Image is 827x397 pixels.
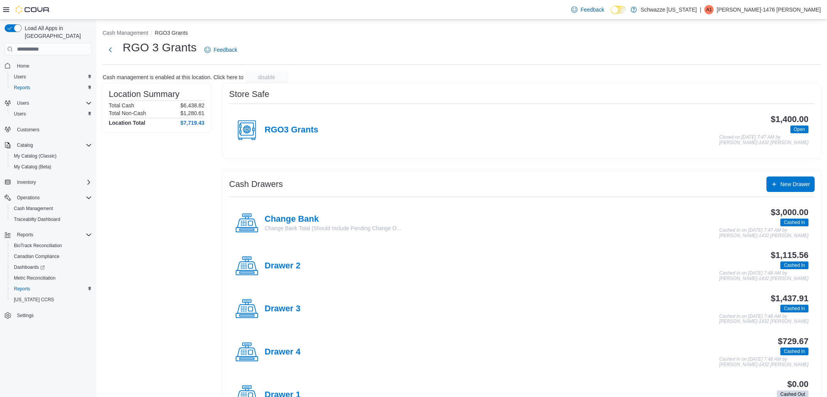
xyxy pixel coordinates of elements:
span: Inventory [14,178,92,187]
button: Catalog [14,141,36,150]
span: Users [14,74,26,80]
button: Settings [2,310,95,321]
h4: RGO3 Grants [265,125,318,135]
span: Washington CCRS [11,295,92,304]
p: Cash management is enabled at this location. Click here to [103,74,243,80]
span: Dashboards [14,264,45,270]
p: $6,438.82 [181,102,204,109]
button: Catalog [2,140,95,151]
h4: Change Bank [265,214,401,224]
p: Cashed In on [DATE] 7:48 AM by [PERSON_NAME]-1432 [PERSON_NAME] [719,314,808,324]
a: Users [11,72,29,81]
a: Reports [11,83,33,92]
span: Open [794,126,805,133]
button: Reports [8,82,95,93]
span: Feedback [581,6,604,14]
span: Settings [14,310,92,320]
a: Dashboards [8,262,95,273]
h4: $7,719.43 [181,120,204,126]
a: Settings [14,311,37,320]
span: Traceabilty Dashboard [14,216,60,222]
button: RGO3 Grants [155,30,188,36]
span: Reports [11,284,92,294]
h3: $1,437.91 [771,294,808,303]
nav: Complex example [5,57,92,341]
span: Settings [17,312,34,319]
p: $1,280.61 [181,110,204,116]
button: disable [245,71,288,83]
span: Catalog [17,142,33,148]
p: Change Bank Total (Should Include Pending Change O... [265,224,401,232]
span: Traceabilty Dashboard [11,215,92,224]
span: Inventory [17,179,36,185]
button: Users [14,98,32,108]
h1: RGO 3 Grants [123,40,197,55]
button: Canadian Compliance [8,251,95,262]
span: My Catalog (Beta) [14,164,51,170]
span: Canadian Compliance [11,252,92,261]
a: [US_STATE] CCRS [11,295,57,304]
span: Load All Apps in [GEOGRAPHIC_DATA] [22,24,92,40]
button: [US_STATE] CCRS [8,294,95,305]
h4: Drawer 4 [265,347,300,357]
h3: Cash Drawers [229,180,283,189]
a: Reports [11,284,33,294]
span: Cashed In [780,219,808,226]
span: BioTrack Reconciliation [14,243,62,249]
span: Reports [11,83,92,92]
h4: Drawer 2 [265,261,300,271]
button: Metrc Reconciliation [8,273,95,283]
span: Reports [14,85,30,91]
button: Home [2,60,95,71]
span: Cashed In [784,262,805,269]
button: Traceabilty Dashboard [8,214,95,225]
button: Inventory [14,178,39,187]
button: Users [8,109,95,119]
span: Users [14,111,26,117]
span: Users [11,72,92,81]
a: Home [14,61,32,71]
button: Cash Management [103,30,148,36]
span: Cash Management [14,205,53,212]
button: Next [103,42,118,58]
p: Cashed In on [DATE] 7:47 AM by [PERSON_NAME]-1432 [PERSON_NAME] [719,228,808,238]
button: Users [8,71,95,82]
button: Reports [2,229,95,240]
h3: $729.67 [778,337,808,346]
span: BioTrack Reconciliation [11,241,92,250]
a: Canadian Compliance [11,252,62,261]
span: Cashed In [784,305,805,312]
a: BioTrack Reconciliation [11,241,65,250]
h3: Location Summary [109,90,179,99]
button: Reports [8,283,95,294]
h3: $0.00 [787,380,808,389]
button: Cash Management [8,203,95,214]
button: My Catalog (Beta) [8,161,95,172]
span: Metrc Reconciliation [11,273,92,283]
h3: $3,000.00 [771,208,808,217]
a: My Catalog (Beta) [11,162,54,171]
a: Traceabilty Dashboard [11,215,63,224]
span: Operations [17,195,40,201]
a: Users [11,109,29,119]
a: Dashboards [11,263,48,272]
span: New Drawer [780,180,810,188]
h6: Total Non-Cash [109,110,146,116]
span: Users [14,98,92,108]
button: Reports [14,230,36,239]
span: Cashed In [780,348,808,355]
a: Customers [14,125,42,134]
span: Home [17,63,29,69]
button: Operations [2,192,95,203]
a: Feedback [201,42,240,58]
div: Allyson-1476 Miller [704,5,714,14]
span: Reports [17,232,33,238]
h3: $1,115.56 [771,251,808,260]
p: | [700,5,701,14]
span: Customers [14,125,92,134]
a: Metrc Reconciliation [11,273,59,283]
span: Reports [14,230,92,239]
button: Inventory [2,177,95,188]
a: Cash Management [11,204,56,213]
span: Feedback [214,46,237,54]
